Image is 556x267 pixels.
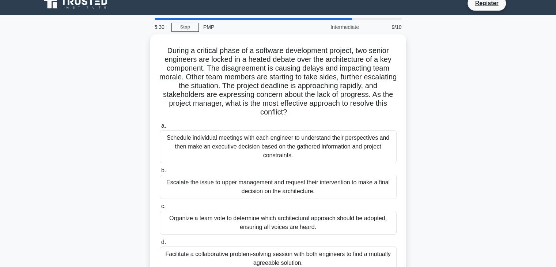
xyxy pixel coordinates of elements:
[171,23,199,32] a: Stop
[150,20,171,34] div: 5:30
[161,123,166,129] span: a.
[160,211,397,235] div: Organize a team vote to determine which architectural approach should be adopted, ensuring all vo...
[199,20,299,34] div: PMP
[160,130,397,163] div: Schedule individual meetings with each engineer to understand their perspectives and then make an...
[161,203,166,209] span: c.
[161,167,166,173] span: b.
[160,175,397,199] div: Escalate the issue to upper management and request their intervention to make a final decision on...
[159,46,397,117] h5: During a critical phase of a software development project, two senior engineers are locked in a h...
[161,239,166,245] span: d.
[363,20,406,34] div: 9/10
[299,20,363,34] div: Intermediate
